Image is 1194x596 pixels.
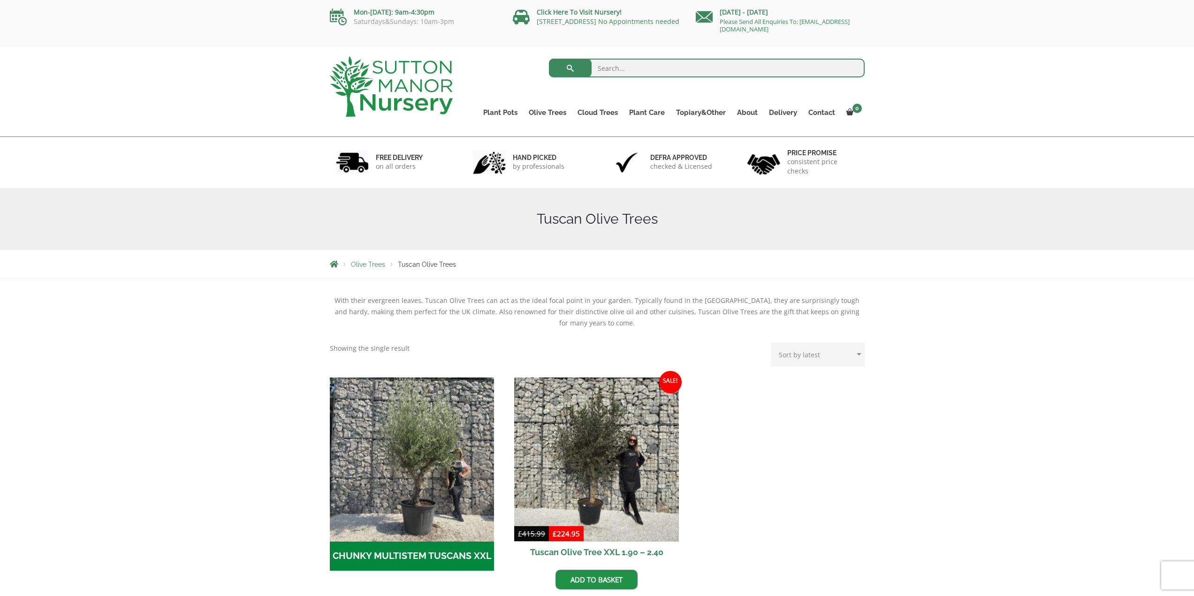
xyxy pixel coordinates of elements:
select: Shop order [771,343,865,366]
h2: CHUNKY MULTISTEM TUSCANS XXL [330,542,494,571]
a: Olive Trees [523,106,572,119]
input: Search... [549,59,865,77]
a: Add to basket: “Tuscan Olive Tree XXL 1.90 - 2.40” [555,570,638,589]
h6: Defra approved [650,153,712,162]
a: Contact [803,106,841,119]
span: £ [518,529,522,538]
bdi: 224.95 [553,529,580,538]
a: Cloud Trees [572,106,624,119]
img: Tuscan Olive Tree XXL 1.90 - 2.40 [514,377,679,542]
p: Mon-[DATE]: 9am-4:30pm [330,7,499,18]
span: Sale! [659,371,682,393]
div: With their evergreen leaves, Tuscan Olive Trees can act as the ideal focal point in your garden. ... [330,295,865,329]
h6: FREE DELIVERY [376,153,423,162]
span: Tuscan Olive Trees [398,261,456,268]
a: 0 [841,106,865,119]
bdi: 415.99 [518,529,545,538]
a: Plant Pots [478,106,523,119]
h1: Tuscan Olive Trees [330,211,865,227]
a: Topiary&Other [670,106,731,119]
h6: Price promise [787,149,859,157]
img: logo [330,56,453,117]
p: Saturdays&Sundays: 10am-3pm [330,18,499,25]
a: Visit product category CHUNKY MULTISTEM TUSCANS XXL [330,377,494,571]
p: on all orders [376,162,423,171]
a: [STREET_ADDRESS] No Appointments needed [537,17,679,26]
p: checked & Licensed [650,162,712,171]
a: Sale! Tuscan Olive Tree XXL 1.90 – 2.40 [514,377,679,563]
img: CHUNKY MULTISTEM TUSCANS XXL [330,377,494,542]
a: Olive Trees [351,261,385,268]
img: 3.jpg [610,151,643,174]
span: £ [553,529,557,538]
a: Please Send All Enquiries To: [EMAIL_ADDRESS][DOMAIN_NAME] [720,17,850,33]
p: consistent price checks [787,157,859,176]
img: 2.jpg [473,151,506,174]
p: [DATE] - [DATE] [696,7,865,18]
p: Showing the single result [330,343,410,354]
h6: hand picked [513,153,564,162]
a: Delivery [763,106,803,119]
span: 0 [852,104,862,113]
p: by professionals [513,162,564,171]
img: 1.jpg [336,151,369,174]
a: Click Here To Visit Nursery! [537,8,622,16]
nav: Breadcrumbs [330,260,865,268]
h2: Tuscan Olive Tree XXL 1.90 – 2.40 [514,542,679,563]
a: Plant Care [624,106,670,119]
img: 4.jpg [747,148,780,177]
a: About [731,106,763,119]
